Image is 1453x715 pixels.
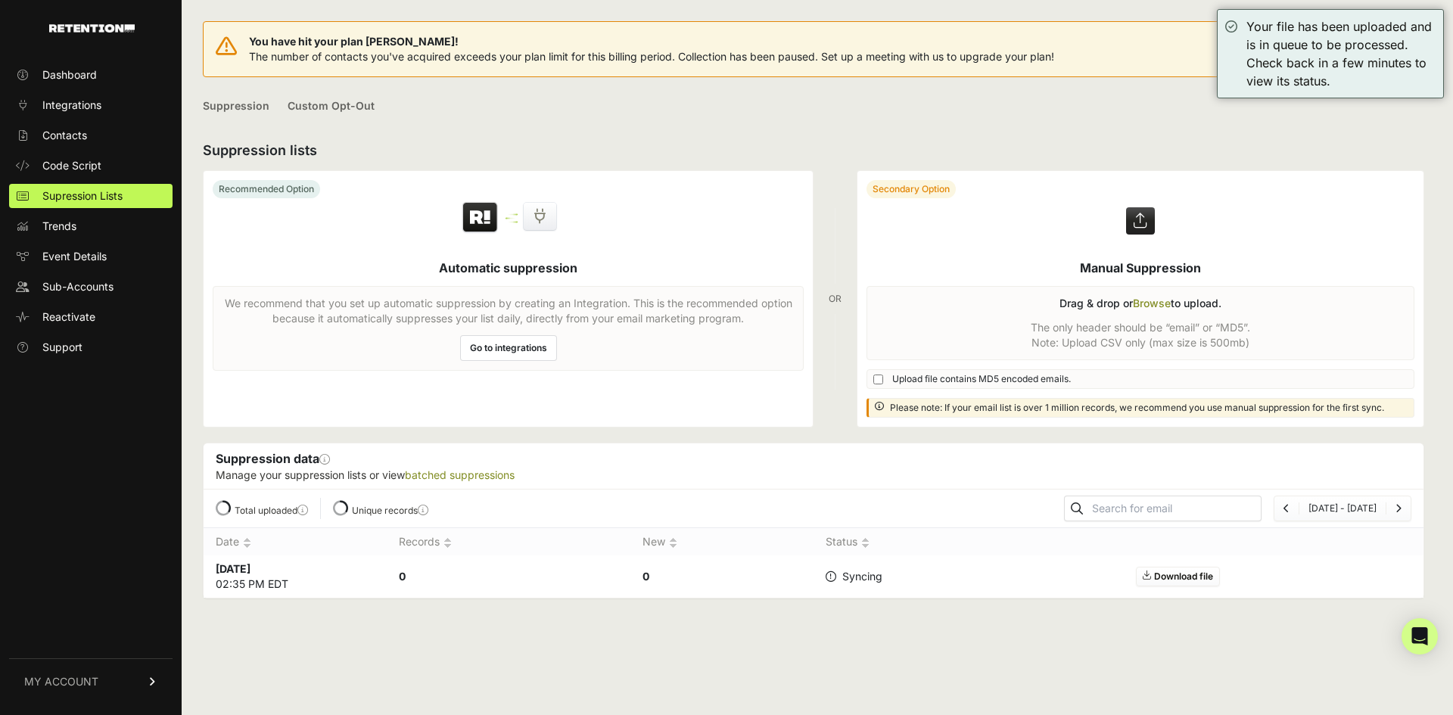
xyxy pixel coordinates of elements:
[9,275,173,299] a: Sub-Accounts
[203,89,269,125] a: Suppression
[204,528,387,556] th: Date
[42,67,97,82] span: Dashboard
[42,219,76,234] span: Trends
[9,154,173,178] a: Code Script
[399,570,406,583] strong: 0
[49,24,135,33] img: Retention.com
[288,89,375,125] a: Custom Opt-Out
[9,305,173,329] a: Reactivate
[204,555,387,598] td: 02:35 PM EDT
[1402,618,1438,654] div: Open Intercom Messenger
[387,528,630,556] th: Records
[203,140,1424,161] h2: Suppression lists
[9,184,173,208] a: Supression Lists
[1136,567,1220,586] a: Download file
[630,528,814,556] th: New
[405,468,515,481] a: batched suppressions
[642,570,649,583] strong: 0
[443,537,452,549] img: no_sort-eaf950dc5ab64cae54d48a5578032e96f70b2ecb7d747501f34c8f2db400fb66.gif
[42,309,95,325] span: Reactivate
[9,658,173,704] a: MY ACCOUNT
[826,569,882,584] span: Syncing
[42,98,101,113] span: Integrations
[42,188,123,204] span: Supression Lists
[506,217,518,219] img: integration
[1283,502,1290,514] a: Previous
[814,528,935,556] th: Status
[9,244,173,269] a: Event Details
[249,50,1054,63] span: The number of contacts you've acquired exceeds your plan limit for this billing period. Collectio...
[461,201,499,235] img: Retention
[669,537,677,549] img: no_sort-eaf950dc5ab64cae54d48a5578032e96f70b2ecb7d747501f34c8f2db400fb66.gif
[1246,17,1436,90] div: Your file has been uploaded and is in queue to be processed. Check back in a few minutes to view ...
[9,123,173,148] a: Contacts
[42,128,87,143] span: Contacts
[1299,502,1386,514] li: [DATE] - [DATE]
[892,373,1071,385] span: Upload file contains MD5 encoded emails.
[861,537,870,549] img: no_sort-eaf950dc5ab64cae54d48a5578032e96f70b2ecb7d747501f34c8f2db400fb66.gif
[9,214,173,238] a: Trends
[439,259,577,277] h5: Automatic suppression
[9,93,173,117] a: Integrations
[249,34,1054,49] span: You have hit your plan [PERSON_NAME]!
[204,443,1423,489] div: Suppression data
[42,158,101,173] span: Code Script
[873,375,883,384] input: Upload file contains MD5 encoded emails.
[213,180,320,198] div: Recommended Option
[243,537,251,549] img: no_sort-eaf950dc5ab64cae54d48a5578032e96f70b2ecb7d747501f34c8f2db400fb66.gif
[24,674,98,689] span: MY ACCOUNT
[216,562,250,575] strong: [DATE]
[42,340,82,355] span: Support
[9,63,173,87] a: Dashboard
[506,221,518,223] img: integration
[1395,502,1402,514] a: Next
[235,505,308,516] label: Total uploaded
[42,279,114,294] span: Sub-Accounts
[352,505,428,516] label: Unique records
[1215,36,1323,63] button: Remind me later
[216,468,1411,483] p: Manage your suppression lists or view
[42,249,107,264] span: Event Details
[1274,496,1411,521] nav: Page navigation
[1089,498,1261,519] input: Search for email
[222,296,794,326] p: We recommend that you set up automatic suppression by creating an Integration. This is the recomm...
[506,213,518,216] img: integration
[460,335,557,361] a: Go to integrations
[829,170,842,427] div: OR
[9,335,173,359] a: Support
